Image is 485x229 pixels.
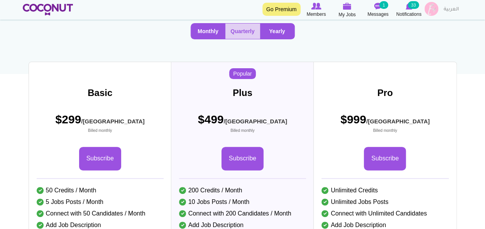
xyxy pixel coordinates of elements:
[321,185,448,196] li: Unlimited Credits
[29,88,171,98] h3: Basic
[260,24,294,39] button: Yearly
[229,68,255,79] span: Popular
[179,196,306,208] li: 10 Jobs Posts / Month
[321,208,448,219] li: Connect with Unlimited Candidates
[367,10,389,18] span: Messages
[343,3,351,10] img: My Jobs
[306,10,326,18] span: Members
[37,185,164,196] li: 50 Credits / Month
[37,196,164,208] li: 5 Jobs Posts / Month
[191,24,225,39] button: Monthly
[396,10,421,18] span: Notifications
[363,2,394,18] a: Messages Messages 1
[56,111,145,133] span: $299
[406,3,412,10] img: Notifications
[408,1,419,9] small: 33
[221,147,264,170] a: Subscribe
[440,2,463,17] a: العربية
[321,196,448,208] li: Unlimited Jobs Posts
[340,128,429,133] small: Billed monthly
[311,3,321,10] img: Browse Members
[56,128,145,133] small: Billed monthly
[198,111,287,133] span: $499
[374,3,382,10] img: Messages
[81,118,144,125] sub: /[GEOGRAPHIC_DATA]
[338,11,356,19] span: My Jobs
[224,118,287,125] sub: /[GEOGRAPHIC_DATA]
[179,185,306,196] li: 200 Credits / Month
[262,3,301,16] a: Go Premium
[314,88,456,98] h3: Pro
[23,4,73,15] img: Home
[379,1,388,9] small: 1
[37,208,164,219] li: Connect with 50 Candidates / Month
[364,147,406,170] a: Subscribe
[301,2,332,18] a: Browse Members Members
[198,128,287,133] small: Billed monthly
[366,118,429,125] sub: /[GEOGRAPHIC_DATA]
[179,208,306,219] li: Connect with 200 Candidates / Month
[171,88,314,98] h3: Plus
[332,2,363,19] a: My Jobs My Jobs
[225,24,260,39] button: Quarterly
[394,2,424,18] a: Notifications Notifications 33
[79,147,121,170] a: Subscribe
[340,111,429,133] span: $999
